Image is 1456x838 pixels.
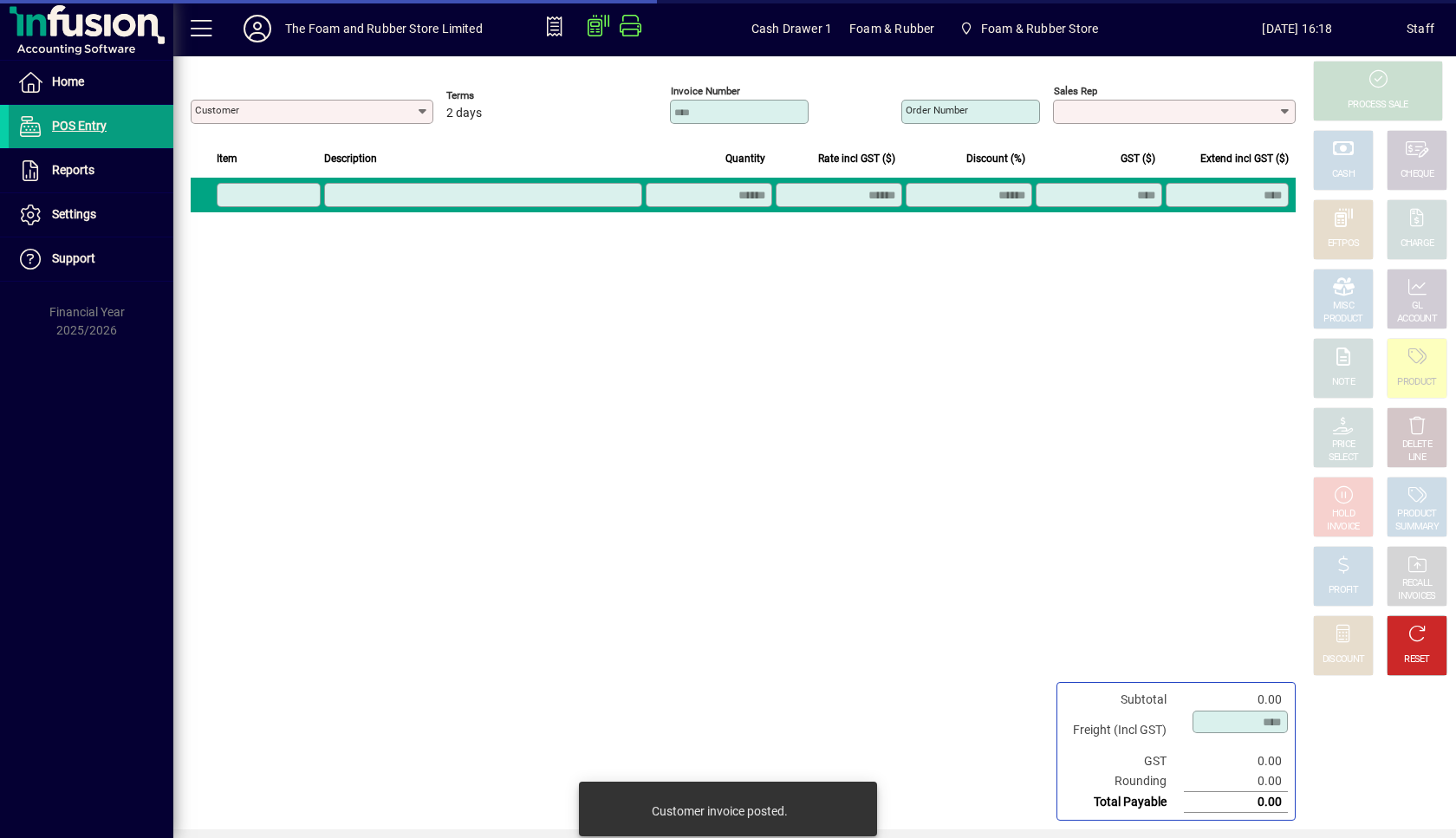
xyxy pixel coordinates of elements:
div: DISCOUNT [1323,653,1364,666]
div: PROFIT [1329,584,1358,597]
span: Foam & Rubber Store [981,15,1098,42]
div: CHARGE [1401,237,1434,250]
div: PRODUCT [1323,313,1362,326]
div: CHEQUE [1401,168,1433,181]
div: GL [1412,300,1423,313]
td: GST [1064,751,1184,771]
mat-label: Sales rep [1054,85,1097,97]
span: Reports [52,163,94,177]
span: Support [52,251,95,265]
span: GST ($) [1121,149,1155,168]
div: Customer invoice posted. [652,802,788,820]
div: PRICE [1332,438,1355,451]
div: DELETE [1402,438,1432,451]
mat-label: Invoice number [671,85,740,97]
span: 2 days [446,107,482,120]
a: Support [9,237,173,281]
a: Settings [9,193,173,237]
div: MISC [1333,300,1354,313]
span: Settings [52,207,96,221]
span: Cash Drawer 1 [751,15,832,42]
td: 0.00 [1184,771,1288,792]
div: INVOICES [1398,590,1435,603]
div: Staff [1407,15,1434,42]
span: Home [52,75,84,88]
div: PRODUCT [1397,376,1436,389]
mat-label: Order number [906,104,968,116]
div: SUMMARY [1395,521,1439,534]
span: Quantity [725,149,765,168]
td: 0.00 [1184,690,1288,710]
div: HOLD [1332,508,1355,521]
span: Foam & Rubber [849,15,934,42]
div: LINE [1408,451,1426,464]
mat-label: Customer [195,104,239,116]
span: Foam & Rubber Store [952,13,1105,44]
td: Total Payable [1064,792,1184,813]
a: Home [9,61,173,104]
td: Subtotal [1064,690,1184,710]
span: Item [217,149,237,168]
td: 0.00 [1184,792,1288,813]
div: RECALL [1402,577,1433,590]
span: Terms [446,90,550,101]
td: 0.00 [1184,751,1288,771]
a: Reports [9,149,173,192]
td: Freight (Incl GST) [1064,710,1184,751]
div: CASH [1332,168,1355,181]
div: PROCESS SALE [1348,99,1408,112]
div: INVOICE [1327,521,1359,534]
td: Rounding [1064,771,1184,792]
div: PRODUCT [1397,508,1436,521]
button: Profile [230,13,285,44]
span: POS Entry [52,119,107,133]
span: Rate incl GST ($) [818,149,895,168]
span: Description [324,149,377,168]
div: RESET [1404,653,1430,666]
div: ACCOUNT [1397,313,1437,326]
span: [DATE] 16:18 [1188,15,1407,42]
div: EFTPOS [1328,237,1360,250]
span: Extend incl GST ($) [1200,149,1289,168]
span: Discount (%) [966,149,1025,168]
div: SELECT [1329,451,1359,464]
div: NOTE [1332,376,1355,389]
div: The Foam and Rubber Store Limited [285,15,483,42]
